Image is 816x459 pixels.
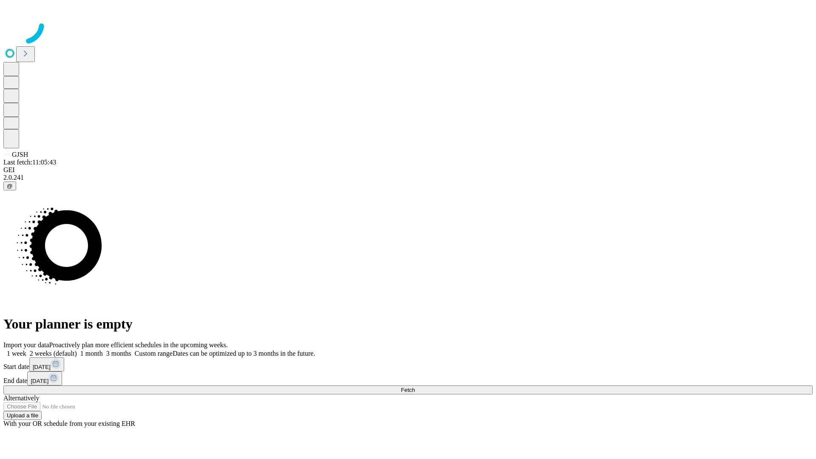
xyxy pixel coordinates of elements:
[3,420,135,427] span: With your OR schedule from your existing EHR
[3,371,813,385] div: End date
[173,350,315,357] span: Dates can be optimized up to 3 months in the future.
[3,159,56,166] span: Last fetch: 11:05:43
[106,350,131,357] span: 3 months
[3,385,813,394] button: Fetch
[27,371,62,385] button: [DATE]
[33,364,51,370] span: [DATE]
[49,341,228,348] span: Proactively plan more efficient schedules in the upcoming weeks.
[12,151,28,158] span: GJSH
[7,183,13,189] span: @
[30,350,77,357] span: 2 weeks (default)
[31,378,48,384] span: [DATE]
[3,357,813,371] div: Start date
[401,387,415,393] span: Fetch
[29,357,64,371] button: [DATE]
[3,181,16,190] button: @
[3,341,49,348] span: Import your data
[3,174,813,181] div: 2.0.241
[3,411,42,420] button: Upload a file
[3,166,813,174] div: GEI
[3,316,813,332] h1: Your planner is empty
[80,350,103,357] span: 1 month
[135,350,173,357] span: Custom range
[7,350,26,357] span: 1 week
[3,394,39,402] span: Alternatively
